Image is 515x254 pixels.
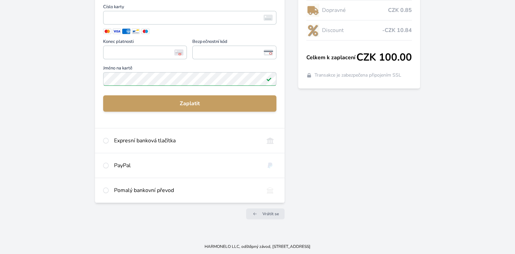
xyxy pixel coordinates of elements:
[114,161,258,170] div: PayPal
[106,48,184,57] iframe: Iframe pro datum vypršení platnosti
[103,95,276,112] button: Zaplatit
[246,208,285,219] a: Vrátit se
[322,26,382,34] span: Discount
[264,137,276,145] img: onlineBanking_CZ.svg
[356,51,412,64] span: CZK 100.00
[114,137,258,145] div: Expresní banková tlačítka
[103,39,187,46] span: Konec platnosti
[264,186,276,194] img: bankTransfer_IBAN.svg
[382,26,412,34] span: -CZK 10.84
[103,5,276,11] span: Číslo karty
[195,48,273,57] iframe: Iframe pro bezpečnostní kód
[109,99,271,108] span: Zaplatit
[114,186,258,194] div: Pomalý bankovní převod
[306,22,319,39] img: discount-lo.png
[264,161,276,170] img: paypal.svg
[262,211,279,217] span: Vrátit se
[174,49,183,55] img: Konec platnosti
[103,66,276,72] span: Jméno na kartě
[263,15,273,21] img: card
[388,6,412,14] span: CZK 0.85
[106,13,273,22] iframe: Iframe pro číslo karty
[306,2,319,19] img: delivery-lo.png
[103,72,276,86] input: Jméno na kartěPlatné pole
[322,6,388,14] span: Dopravné
[315,72,401,79] span: Transakce je zabezpečena připojením SSL
[266,76,272,82] img: Platné pole
[306,53,356,62] span: Celkem k zaplacení
[192,39,276,46] span: Bezpečnostní kód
